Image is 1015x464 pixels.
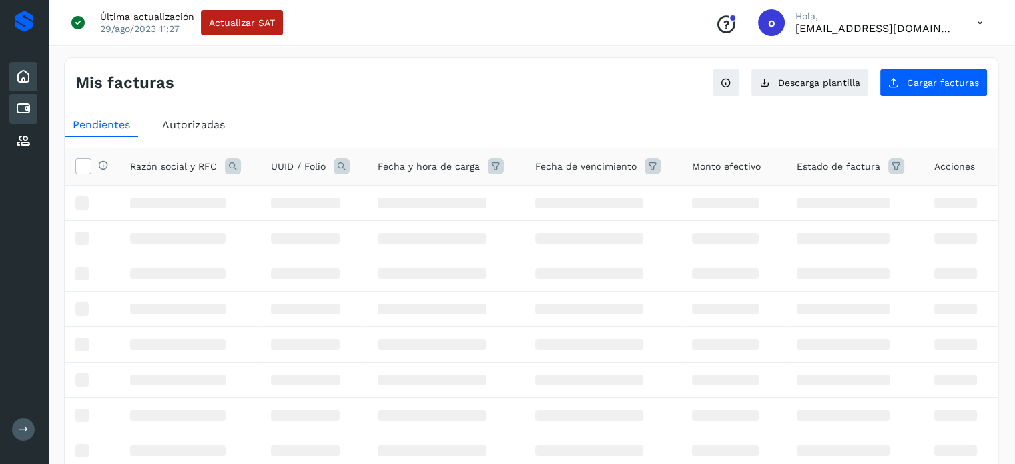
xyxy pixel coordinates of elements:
div: Proveedores [9,126,37,156]
button: Actualizar SAT [201,10,283,35]
span: Autorizadas [162,118,225,131]
button: Descarga plantilla [751,69,869,97]
div: Cuentas por pagar [9,94,37,124]
span: Fecha y hora de carga [378,160,480,174]
span: Descarga plantilla [778,78,860,87]
span: Fecha de vencimiento [535,160,637,174]
h4: Mis facturas [75,73,174,93]
span: Cargar facturas [907,78,979,87]
span: Estado de factura [797,160,880,174]
span: Actualizar SAT [209,18,275,27]
span: UUID / Folio [271,160,326,174]
p: orlando@rfllogistics.com.mx [795,22,956,35]
p: Hola, [795,11,956,22]
div: Inicio [9,62,37,91]
button: Cargar facturas [880,69,988,97]
span: Monto efectivo [692,160,761,174]
p: Última actualización [100,11,194,23]
span: Pendientes [73,118,130,131]
span: Razón social y RFC [130,160,217,174]
p: 29/ago/2023 11:27 [100,23,180,35]
span: Acciones [934,160,975,174]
